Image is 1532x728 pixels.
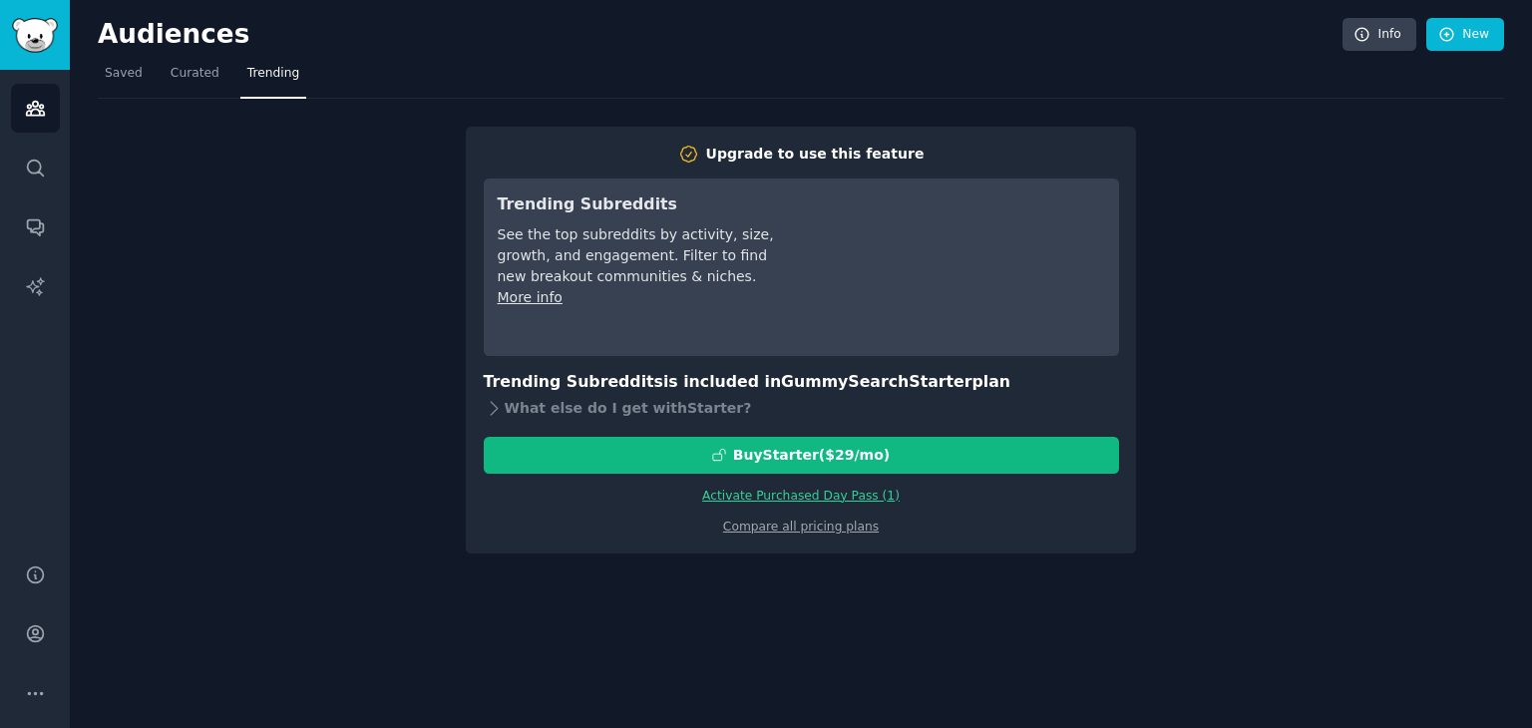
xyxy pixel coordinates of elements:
[105,65,143,83] span: Saved
[806,192,1105,342] iframe: YouTube video player
[164,58,226,99] a: Curated
[12,18,58,53] img: GummySearch logo
[781,372,971,391] span: GummySearch Starter
[498,224,778,287] div: See the top subreddits by activity, size, growth, and engagement. Filter to find new breakout com...
[706,144,925,165] div: Upgrade to use this feature
[484,370,1119,395] h3: Trending Subreddits is included in plan
[484,437,1119,474] button: BuyStarter($29/mo)
[702,489,900,503] a: Activate Purchased Day Pass (1)
[498,289,563,305] a: More info
[1342,18,1416,52] a: Info
[733,445,890,466] div: Buy Starter ($ 29 /mo )
[484,395,1119,423] div: What else do I get with Starter ?
[247,65,299,83] span: Trending
[240,58,306,99] a: Trending
[723,520,879,534] a: Compare all pricing plans
[98,19,1342,51] h2: Audiences
[171,65,219,83] span: Curated
[98,58,150,99] a: Saved
[498,192,778,217] h3: Trending Subreddits
[1426,18,1504,52] a: New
